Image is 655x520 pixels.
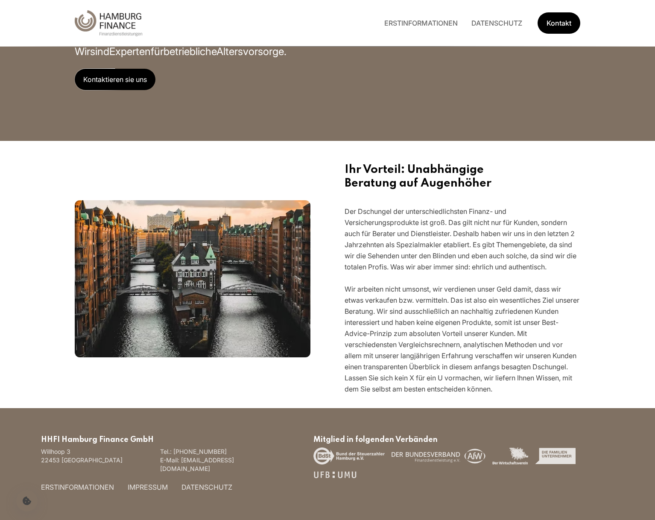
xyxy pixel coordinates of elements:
img: logo-3.png [492,447,529,464]
a: Get Started [537,12,581,35]
span: Wir [75,45,90,58]
a: Kontaktieren sie uns [75,69,155,90]
a: Hauptseite besuchen [75,10,142,36]
a: ERSTINFORMATIONEN [34,483,121,491]
img: logo-4.svg [535,447,576,464]
a: ERSTINFORMATIONEN [377,19,465,27]
span: sind [90,45,109,58]
a: DATENSCHUTZ [175,483,239,491]
h2: HHFI Hamburg Finance GmbH [41,435,279,444]
img: logo-1.png [313,447,385,464]
a: DATENSCHUTZ [465,19,529,27]
button: Cookie-Einstellungen öffnen [16,490,38,511]
p: 22453 [GEOGRAPHIC_DATA] [41,456,160,473]
span: Altersvorsorge. [216,45,287,58]
p: Tel.: [PHONE_NUMBER] [160,447,227,456]
span: Experten [109,45,151,58]
a: IMPRESSUM [121,483,175,491]
img: logo-2.svg [392,447,485,464]
span: für [151,45,164,58]
h2: Mitglied in folgenden Verbänden [313,435,614,444]
p: Der Dschungel der unterschiedlichsten Finanz- und Versicherungsprodukte ist groß. Das gilt nicht ... [345,206,580,394]
img: hhvw logo [75,10,142,36]
img: Team im webschuppen-Büro in Hamburg [75,193,310,365]
h2: Ihr Vorteil: Unabhängige Beratung auf Augenhöher [345,163,580,190]
p: Willhoop 3 [41,447,160,456]
span: betriebliche [164,45,216,58]
img: logo-5.png [313,471,357,478]
p: E-Mail: [EMAIL_ADDRESS][DOMAIN_NAME] [160,456,279,473]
